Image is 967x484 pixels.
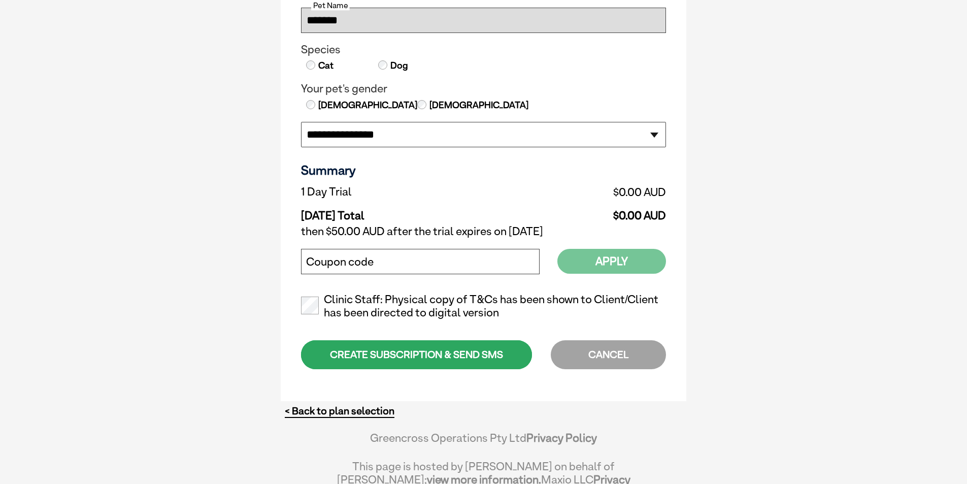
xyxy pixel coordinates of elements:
[499,183,666,201] td: $0.00 AUD
[306,255,374,269] label: Coupon code
[301,222,666,241] td: then $50.00 AUD after the trial expires on [DATE]
[301,297,319,314] input: Clinic Staff: Physical copy of T&Cs has been shown to Client/Client has been directed to digital ...
[301,293,666,319] label: Clinic Staff: Physical copy of T&Cs has been shown to Client/Client has been directed to digital ...
[337,431,630,455] div: Greencross Operations Pty Ltd
[301,163,666,178] h3: Summary
[285,405,394,417] a: < Back to plan selection
[551,340,666,369] div: CANCEL
[301,183,499,201] td: 1 Day Trial
[499,201,666,222] td: $0.00 AUD
[526,431,597,444] a: Privacy Policy
[301,43,666,56] legend: Species
[301,82,666,95] legend: Your pet's gender
[557,249,666,274] button: Apply
[301,201,499,222] td: [DATE] Total
[301,340,532,369] div: CREATE SUBSCRIPTION & SEND SMS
